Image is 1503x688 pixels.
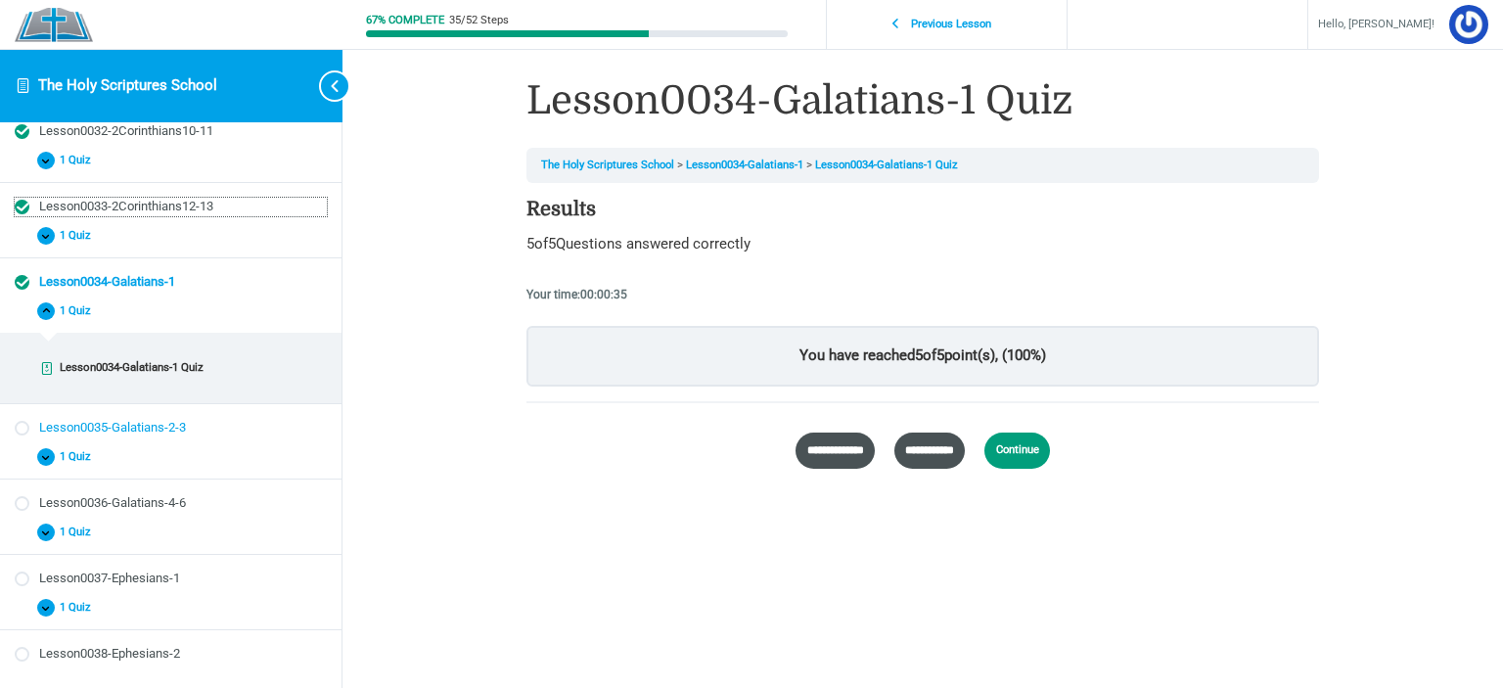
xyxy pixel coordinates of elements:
[449,15,509,25] div: 35/52 Steps
[15,518,327,546] button: 1 Quiz
[55,304,103,318] span: 1 Quiz
[55,601,103,615] span: 1 Quiz
[832,7,1062,43] a: Previous Lesson
[541,159,674,171] a: The Holy Scriptures School
[15,273,327,292] a: Completed Lesson0034-Galatians-1
[815,159,958,171] a: Lesson0034-Galatians-1 Quiz
[15,442,327,471] button: 1 Quiz
[366,15,444,25] div: 67% Complete
[15,593,327,621] button: 1 Quiz
[55,154,103,167] span: 1 Quiz
[526,73,1319,128] h1: Lesson0034-Galatians-1 Quiz
[15,146,327,174] button: 1 Quiz
[55,526,103,539] span: 1 Quiz
[55,229,103,243] span: 1 Quiz
[526,231,1319,258] p: of Questions answered correctly
[15,570,327,588] a: Not started Lesson0037-Ephesians-1
[15,297,327,325] button: 1 Quiz
[15,419,327,437] a: Not started Lesson0035-Galatians-2-3
[15,496,29,511] div: Not started
[526,198,1319,221] h4: Results
[936,346,944,364] span: 5
[303,49,342,122] button: Toggle sidebar navigation
[15,572,29,586] div: Not started
[915,346,923,364] span: 5
[686,159,803,171] a: Lesson0034-Galatians-1
[15,647,29,662] div: Not started
[1318,15,1435,35] span: Hello, [PERSON_NAME]!
[15,221,327,250] button: 1 Quiz
[15,122,327,141] a: Completed Lesson0032-2Corinthians10-11
[1007,346,1041,364] span: 100%
[15,200,29,214] div: Completed
[526,235,534,252] span: 5
[15,494,327,513] a: Not started Lesson0036-Galatians-4-6
[55,450,103,464] span: 1 Quiz
[984,433,1050,469] a: Continue
[526,326,1319,387] p: You have reached of point(s), ( )
[39,198,327,216] div: Lesson0033-2Corinthians12-13
[39,273,327,292] div: Lesson0034-Galatians-1
[526,284,1319,305] p: Your time:
[548,235,556,252] span: 5
[15,124,29,139] div: Completed
[15,645,327,664] a: Not started Lesson0038-Ephesians-2
[39,122,327,141] div: Lesson0032-2Corinthians10-11
[580,288,627,301] span: 00:00:35
[900,18,1003,31] span: Previous Lesson
[39,570,327,588] div: Lesson0037-Ephesians-1
[526,148,1319,183] nav: Breadcrumbs
[39,645,327,664] div: Lesson0038-Ephesians-2
[15,198,327,216] a: Completed Lesson0033-2Corinthians12-13
[22,354,321,383] a: Completed Lesson0034-Galatians-1 Quiz
[15,275,29,290] div: Completed
[60,359,315,376] div: Lesson0034-Galatians-1 Quiz
[39,419,327,437] div: Lesson0035-Galatians-2-3
[39,494,327,513] div: Lesson0036-Galatians-4-6
[38,76,217,94] a: The Holy Scriptures School
[15,421,29,436] div: Not started
[39,361,54,376] div: Completed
